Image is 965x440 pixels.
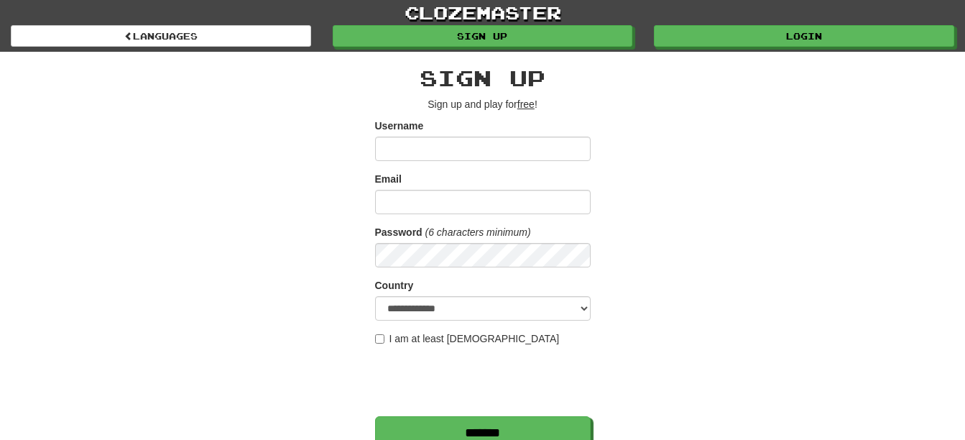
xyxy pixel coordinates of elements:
label: Username [375,119,424,133]
u: free [517,98,535,110]
label: Password [375,225,423,239]
a: Languages [11,25,311,47]
h2: Sign up [375,66,591,90]
a: Sign up [333,25,633,47]
em: (6 characters minimum) [425,226,531,238]
p: Sign up and play for ! [375,97,591,111]
input: I am at least [DEMOGRAPHIC_DATA] [375,334,384,344]
label: Country [375,278,414,293]
iframe: reCAPTCHA [375,353,594,409]
label: I am at least [DEMOGRAPHIC_DATA] [375,331,560,346]
label: Email [375,172,402,186]
a: Login [654,25,954,47]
